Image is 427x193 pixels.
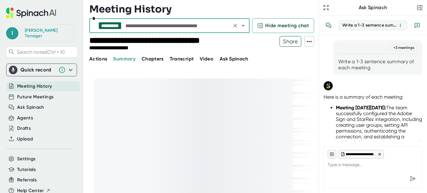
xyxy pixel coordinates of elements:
button: Video [200,55,213,63]
button: Actions [89,55,107,63]
h3: Meeting History [89,3,172,15]
button: Share [280,36,301,47]
div: Send message [407,173,418,184]
button: Tutorials [17,166,36,173]
span: Ask Spinach [220,56,248,62]
button: Agents [17,115,33,122]
button: Settings [17,155,36,162]
div: + 3 meetings [391,44,417,51]
p: Here is a summary of each meeting: [324,94,422,100]
div: Ask Spinach [330,5,415,11]
button: Upload [17,136,33,143]
div: Laura Tanager [25,28,71,38]
p: The team successfully configured the Adobe Sign and StarRez integration, including creating user ... [336,105,422,180]
span: Chapters [142,56,164,62]
button: Future Meetings [17,93,54,100]
button: Meeting History [17,83,52,90]
span: Hide meeting chat [265,22,309,29]
span: Summary [113,56,135,62]
button: Expand to Ask Spinach page [322,3,330,12]
button: Open [239,21,247,30]
span: Video [200,56,213,62]
button: Close conversation sidebar [415,3,424,12]
button: Clear [231,21,239,30]
button: Drafts [17,125,31,132]
button: New conversation [411,19,423,31]
strong: Meeting [DATE][DATE]: [336,105,386,111]
span: l [6,27,18,39]
div: Quick record [9,64,74,76]
button: Chapters [142,55,164,63]
div: Write a 1-3 sentence summary of each meeting [338,59,417,71]
div: Quick record [20,67,55,73]
button: Hide meeting chat [252,18,314,33]
span: Actions [89,56,107,62]
span: Search notes (Ctrl + K) [17,49,76,55]
button: Referrals [17,177,37,184]
button: Ask Spinach [220,55,248,63]
span: Transcript [170,56,194,62]
button: Summary [113,55,135,63]
div: Write a 1-3 sentence summary of each meeting [342,23,397,28]
button: View conversation history [322,19,335,31]
button: Transcript [170,55,194,63]
button: Ask Spinach [17,104,44,111]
